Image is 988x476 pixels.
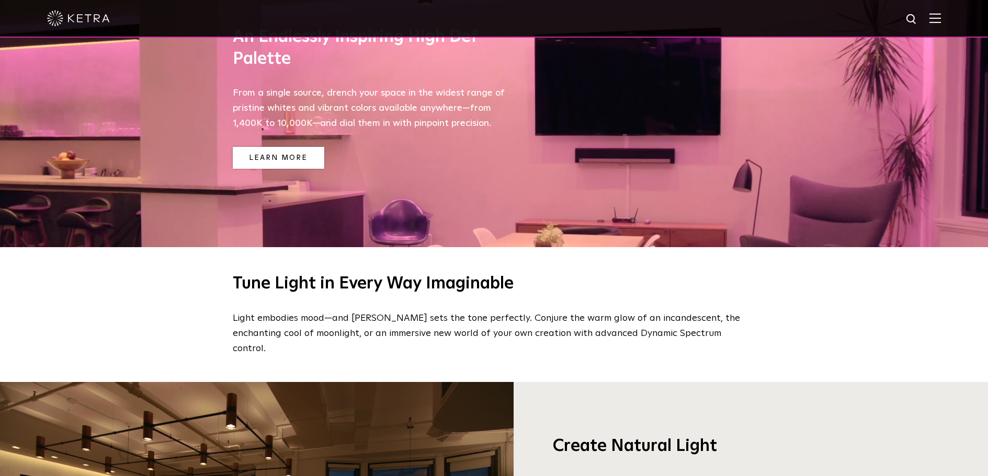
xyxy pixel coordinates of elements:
[553,436,749,458] h3: Create Natural Light
[233,273,756,295] h2: Tune Light in Every Way Imaginable
[233,311,751,356] p: Light embodies mood—and [PERSON_NAME] sets the tone perfectly. Conjure the warm glow of an incand...
[233,86,505,131] p: From a single source, drench your space in the widest range of pristine whites and vibrant colors...
[47,10,110,26] img: ketra-logo-2019-white
[905,13,918,26] img: search icon
[233,27,505,70] h3: An Endlessly Inspiring High Def Palette
[233,147,324,169] a: Learn More
[929,13,941,23] img: Hamburger%20Nav.svg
